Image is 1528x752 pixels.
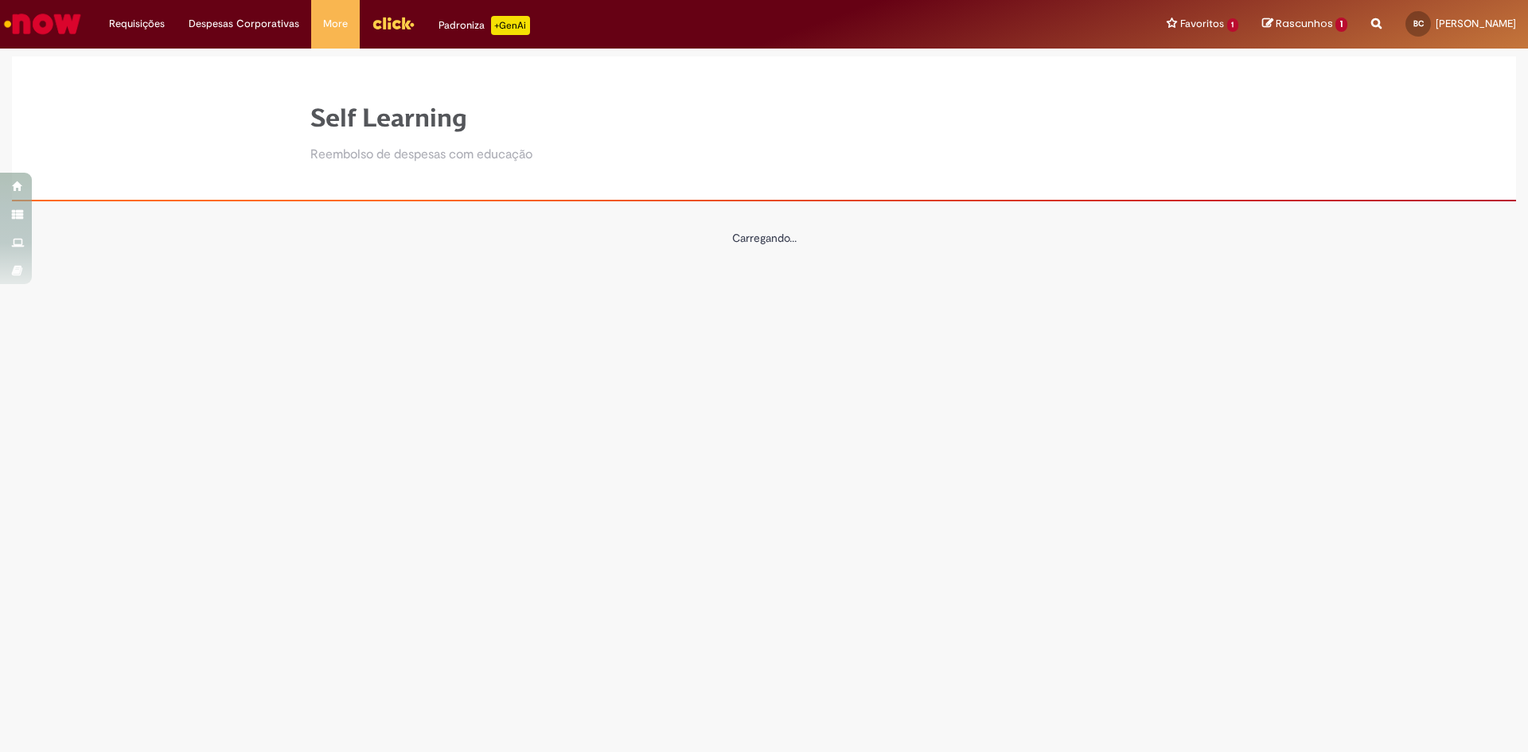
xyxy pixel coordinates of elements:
h1: Self Learning [310,104,532,132]
span: 1 [1227,18,1239,32]
img: ServiceNow [2,8,84,40]
h2: Reembolso de despesas com educação [310,148,532,162]
span: More [323,16,348,32]
span: [PERSON_NAME] [1436,17,1516,30]
p: +GenAi [491,16,530,35]
div: Padroniza [439,16,530,35]
span: Rascunhos [1276,16,1333,31]
img: click_logo_yellow_360x200.png [372,11,415,35]
span: Favoritos [1180,16,1224,32]
span: Despesas Corporativas [189,16,299,32]
span: Requisições [109,16,165,32]
span: BC [1413,18,1424,29]
span: 1 [1335,18,1347,32]
center: Carregando... [310,230,1218,246]
a: Rascunhos [1262,17,1347,32]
